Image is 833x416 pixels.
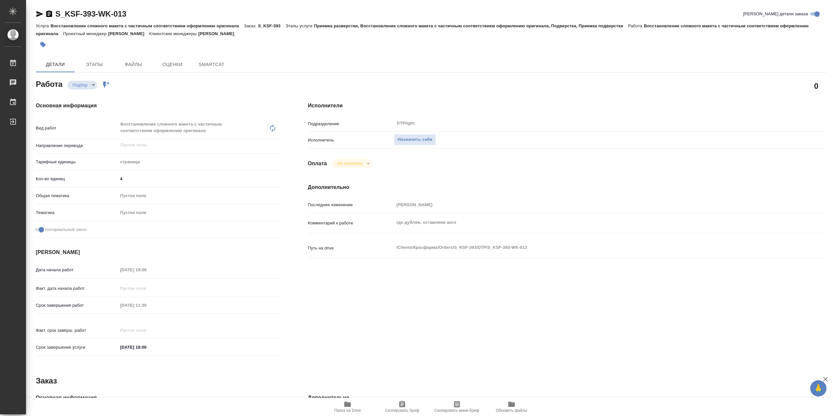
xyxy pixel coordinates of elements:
[118,326,175,335] input: Пустое поле
[308,121,394,127] p: Подразделение
[308,245,394,251] p: Путь на drive
[332,159,372,168] div: Подбор
[814,80,818,91] h2: 0
[810,380,826,396] button: 🙏
[36,125,118,131] p: Вид работ
[308,102,826,110] h4: Исполнители
[285,23,314,28] p: Этапы услуги
[335,161,364,166] button: Не оплачена
[36,193,118,199] p: Общая тематика
[45,10,53,18] button: Скопировать ссылку
[55,9,126,18] a: S_KSF-393-WK-013
[45,226,87,233] span: Нотариальный заказ
[36,102,282,110] h4: Основная информация
[496,408,527,413] span: Обновить файлы
[198,31,239,36] p: [PERSON_NAME]
[375,398,430,416] button: Скопировать бриф
[320,398,375,416] button: Папка на Drive
[394,217,783,228] textarea: где дубляж, оставляем англ
[36,302,118,309] p: Срок завершения работ
[36,142,118,149] p: Направление перевода
[36,23,50,28] p: Услуга
[50,23,244,28] p: Восстановление сложного макета с частичным соответствием оформлению оригинала
[63,31,108,36] p: Проектный менеджер
[36,267,118,273] p: Дата начала работ
[258,23,285,28] p: S_KSF-393
[40,60,71,69] span: Детали
[36,78,62,89] h2: Работа
[813,382,824,395] span: 🙏
[394,134,436,145] button: Назначить себя
[308,183,826,191] h4: Дополнительно
[308,160,327,168] h4: Оплата
[71,82,89,88] button: Подбор
[196,60,227,69] span: SmartCat
[308,394,826,402] h4: Дополнительно
[628,23,644,28] p: Работа
[118,156,282,168] div: страница
[36,285,118,292] p: Факт. дата начала работ
[36,327,118,334] p: Факт. срок заверш. работ
[118,190,282,201] div: Пустое поле
[118,301,175,310] input: Пустое поле
[36,344,118,351] p: Срок завершения услуги
[36,209,118,216] p: Тематика
[36,37,50,52] button: Добавить тэг
[118,265,175,275] input: Пустое поле
[118,207,282,218] div: Пустое поле
[120,141,266,149] input: Пустое поле
[36,159,118,165] p: Тарифные единицы
[108,31,149,36] p: [PERSON_NAME]
[36,376,57,386] h2: Заказ
[120,193,274,199] div: Пустое поле
[118,174,282,183] input: ✎ Введи что-нибудь
[308,137,394,143] p: Исполнитель
[118,342,175,352] input: ✎ Введи что-нибудь
[308,202,394,208] p: Последнее изменение
[149,31,198,36] p: Клиентские менеджеры
[308,220,394,226] p: Комментарий к работе
[118,284,175,293] input: Пустое поле
[484,398,539,416] button: Обновить файлы
[430,398,484,416] button: Скопировать мини-бриф
[394,242,783,253] textarea: /Clients/Красфарма/Orders/S_KSF-393/DTP/S_KSF-393-WK-013
[36,394,282,402] h4: Основная информация
[385,408,419,413] span: Скопировать бриф
[79,60,110,69] span: Этапы
[120,209,274,216] div: Пустое поле
[434,408,479,413] span: Скопировать мини-бриф
[244,23,258,28] p: Заказ:
[398,136,432,143] span: Назначить себя
[36,10,44,18] button: Скопировать ссылку для ЯМессенджера
[67,81,97,89] div: Подбор
[36,248,282,256] h4: [PERSON_NAME]
[157,60,188,69] span: Оценки
[118,60,149,69] span: Файлы
[334,408,361,413] span: Папка на Drive
[743,11,808,17] span: [PERSON_NAME] детали заказа
[394,200,783,209] input: Пустое поле
[36,176,118,182] p: Кол-во единиц
[314,23,628,28] p: Приемка разверстки, Восстановление сложного макета с частичным соответствием оформлению оригинала...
